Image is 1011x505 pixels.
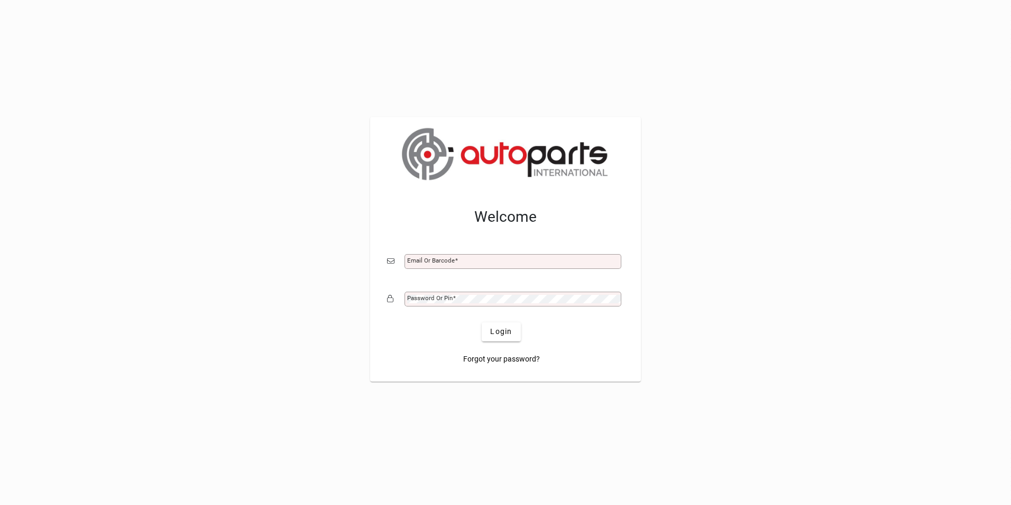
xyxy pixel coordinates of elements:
[459,350,544,369] a: Forgot your password?
[490,326,512,337] span: Login
[482,322,520,341] button: Login
[407,294,453,302] mat-label: Password or Pin
[387,208,624,226] h2: Welcome
[407,257,455,264] mat-label: Email or Barcode
[463,354,540,365] span: Forgot your password?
